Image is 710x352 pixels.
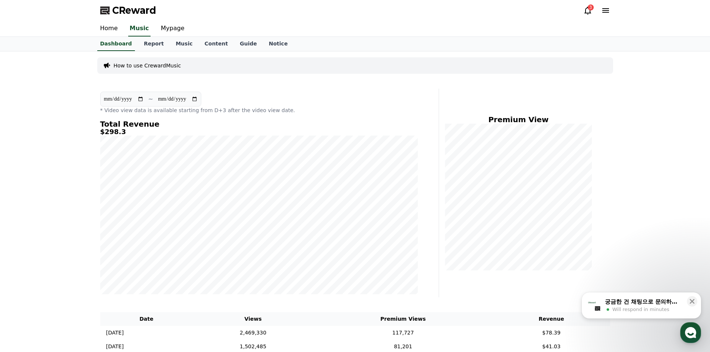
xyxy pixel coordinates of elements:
[193,312,313,326] th: Views
[94,21,124,37] a: Home
[128,21,151,37] a: Music
[100,4,156,16] a: CReward
[583,6,592,15] a: 3
[313,326,493,340] td: 117,727
[138,37,170,51] a: Report
[493,312,610,326] th: Revenue
[106,329,124,337] p: [DATE]
[106,343,124,351] p: [DATE]
[155,21,190,37] a: Mypage
[148,95,153,104] p: ~
[493,326,610,340] td: $78.39
[114,62,181,69] a: How to use CrewardMusic
[445,115,592,124] h4: Premium View
[313,312,493,326] th: Premium Views
[193,326,313,340] td: 2,469,330
[100,107,418,114] p: * Video view data is available starting from D+3 after the video view date.
[234,37,263,51] a: Guide
[112,4,156,16] span: CReward
[199,37,234,51] a: Content
[588,4,594,10] div: 3
[100,128,418,136] h5: $298.3
[100,120,418,128] h4: Total Revenue
[100,312,193,326] th: Date
[263,37,294,51] a: Notice
[97,37,135,51] a: Dashboard
[170,37,198,51] a: Music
